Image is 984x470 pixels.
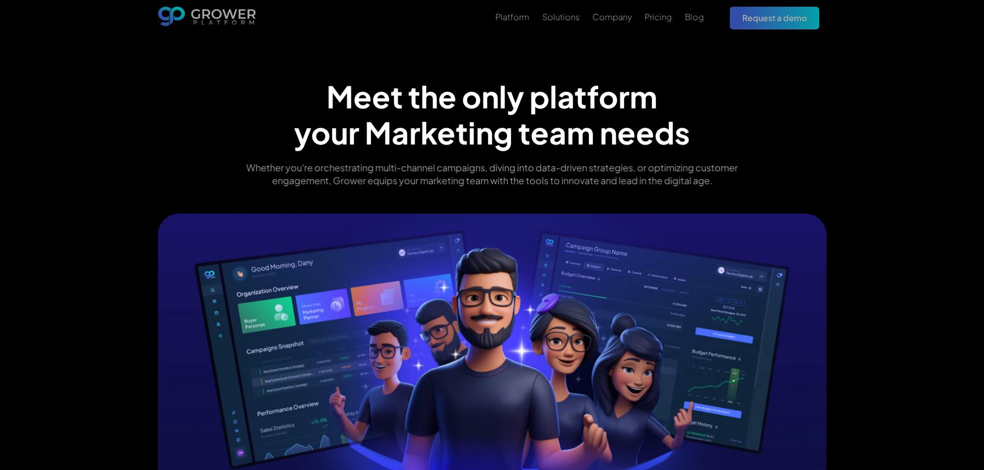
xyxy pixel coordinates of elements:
[592,12,632,22] div: Company
[685,11,704,23] a: Blog
[495,11,529,23] a: Platform
[645,12,672,22] div: Pricing
[294,78,690,150] h1: Meet the only platform your Marketing team needs
[225,161,759,187] p: Whether you're orchestrating multi-channel campaigns, diving into data-driven strategies, or opti...
[645,11,672,23] a: Pricing
[158,7,256,29] a: home
[685,12,704,22] div: Blog
[592,11,632,23] a: Company
[542,11,580,23] a: Solutions
[542,12,580,22] div: Solutions
[730,7,819,29] a: Request a demo
[495,12,529,22] div: Platform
